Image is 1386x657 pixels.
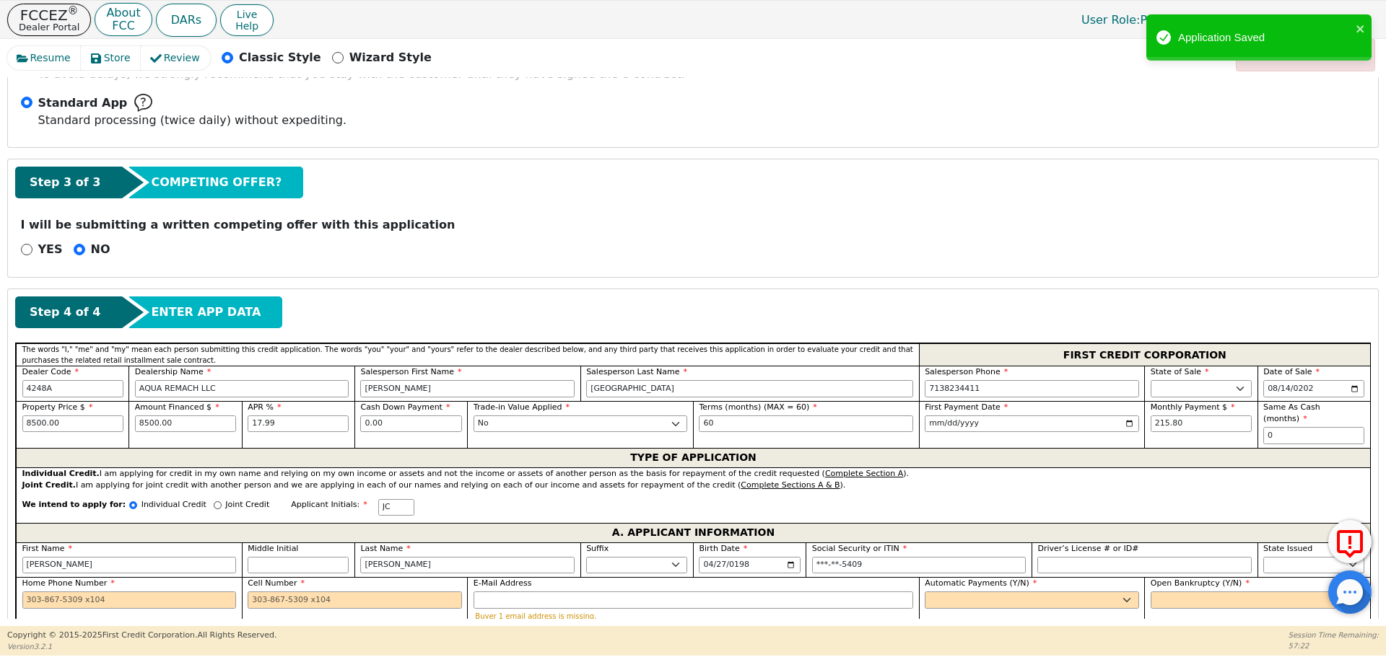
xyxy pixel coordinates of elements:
span: All Rights Reserved. [197,630,276,640]
p: Wizard Style [349,49,432,66]
p: Individual Credit [141,499,206,511]
span: FIRST CREDIT CORPORATION [1063,345,1226,364]
span: Date of Sale [1263,367,1320,376]
u: Complete Sections A & B [741,480,840,490]
span: We intend to apply for: [22,499,126,523]
span: Trade-in Value Applied [474,402,570,412]
span: First Name [22,544,73,553]
p: Buyer 1 email address is missing. [475,612,911,620]
span: Amount Financed $ [135,402,219,412]
span: APR % [248,402,281,412]
span: State Issued [1263,544,1312,553]
span: User Role : [1081,13,1140,27]
span: Terms (months) (MAX = 60) [699,402,809,412]
p: Primary [1067,6,1199,34]
span: Social Security or ITIN [812,544,907,553]
button: FCCEZ®Dealer Portal [7,4,91,36]
span: Last Name [360,544,410,553]
strong: Joint Credit. [22,480,76,490]
span: Applicant Initials: [291,500,367,509]
input: Hint: 215.80 [1151,415,1252,433]
input: xx.xx% [248,415,349,433]
img: Help Bubble [134,94,152,112]
span: Cash Down Payment [360,402,450,412]
div: Application Saved [1178,30,1351,46]
span: First Payment Date [925,402,1008,412]
button: close [1356,20,1366,37]
span: Review [164,50,200,66]
span: Home Phone Number [22,578,115,588]
input: 000-00-0000 [812,557,1027,574]
span: A. APPLICANT INFORMATION [612,524,775,542]
span: Store [104,50,131,66]
input: 303-867-5309 x104 [22,591,237,609]
input: YYYY-MM-DD [925,415,1139,433]
span: Cell Number [248,578,305,588]
div: I am applying for credit in my own name and relying on my own income or assets and not the income... [22,468,1365,480]
button: LiveHelp [220,4,274,36]
div: I am applying for joint credit with another person and we are applying in each of our names and r... [22,480,1365,492]
p: FCCEZ [19,8,79,22]
span: Suffix [586,544,609,553]
p: FCC [106,20,140,32]
p: NO [91,241,110,258]
button: Review [141,46,211,70]
span: TYPE OF APPLICATION [630,449,757,467]
p: I will be submitting a written competing offer with this application [21,216,1366,234]
button: DARs [156,4,217,37]
span: Open Bankruptcy (Y/N) [1151,578,1250,588]
input: YYYY-MM-DD [699,557,800,574]
span: Standard App [38,94,128,112]
span: E-Mail Address [474,578,532,588]
span: Standard processing (twice daily) without expediting. [38,113,347,127]
p: Joint Credit [225,499,269,511]
span: Step 4 of 4 [30,304,100,321]
span: Automatic Payments (Y/N) [925,578,1037,588]
button: Resume [7,46,82,70]
span: Help [235,20,258,32]
p: 57:22 [1289,640,1379,651]
p: YES [38,241,63,258]
span: Salesperson First Name [360,367,461,376]
span: Driver’s License # or ID# [1037,544,1138,553]
span: Step 3 of 3 [30,174,100,191]
button: Store [81,46,141,70]
u: Complete Section A [825,469,903,478]
strong: Individual Credit. [22,469,100,478]
span: Property Price $ [22,402,93,412]
span: Dealership Name [135,367,212,376]
span: Middle Initial [248,544,298,553]
a: User Role:Primary [1067,6,1199,34]
div: The words "I," "me" and "my" mean each person submitting this credit application. The words "you"... [16,343,919,366]
span: Resume [30,50,71,66]
button: AboutFCC [95,3,152,37]
sup: ® [68,4,79,17]
p: Version 3.2.1 [7,641,276,652]
input: 303-867-5309 x104 [248,591,462,609]
input: 303-867-5309 x104 [925,380,1139,397]
button: 4248A:[PERSON_NAME] [1203,9,1379,31]
span: Same As Cash (months) [1263,402,1320,424]
p: About [106,7,140,19]
span: Salesperson Last Name [586,367,687,376]
p: Session Time Remaining: [1289,630,1379,640]
p: Dealer Portal [19,22,79,32]
span: Monthly Payment $ [1151,402,1235,412]
span: Birth Date [699,544,747,553]
input: 0 [1263,427,1364,444]
span: Dealer Code [22,367,79,376]
span: State of Sale [1151,367,1209,376]
span: Live [235,9,258,20]
p: Classic Style [239,49,321,66]
span: COMPETING OFFER? [151,174,282,191]
span: ENTER APP DATA [151,304,261,321]
span: Salesperson Phone [925,367,1008,376]
button: Report Error to FCC [1328,520,1372,563]
input: YYYY-MM-DD [1263,380,1364,397]
p: Copyright © 2015- 2025 First Credit Corporation. [7,630,276,642]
